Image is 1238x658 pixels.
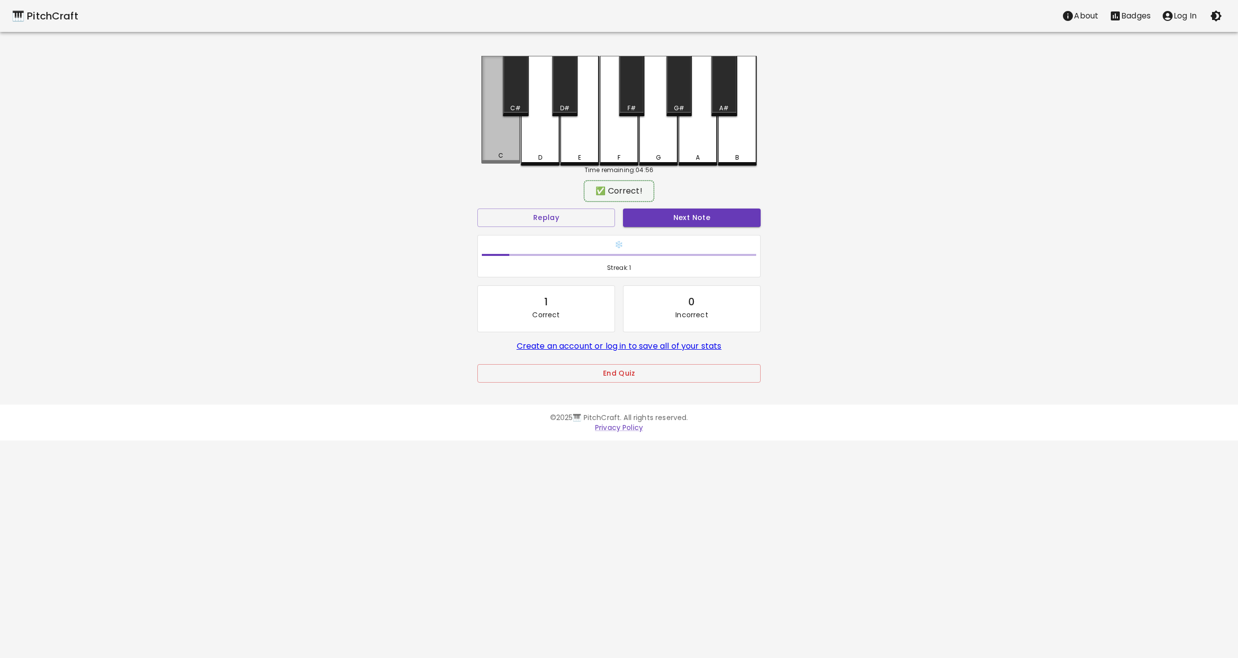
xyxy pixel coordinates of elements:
[589,185,649,197] div: ✅ Correct!
[1156,6,1202,26] button: account of current user
[1074,10,1098,22] p: About
[517,340,722,352] a: Create an account or log in to save all of your stats
[544,294,548,310] div: 1
[618,153,620,162] div: F
[477,364,761,383] button: End Quiz
[578,153,581,162] div: E
[12,8,78,24] a: 🎹 PitchCraft
[1104,6,1156,26] button: Stats
[595,423,643,433] a: Privacy Policy
[538,153,542,162] div: D
[332,413,906,423] p: © 2025 🎹 PitchCraft. All rights reserved.
[623,209,761,227] button: Next Note
[1056,6,1104,26] button: About
[735,153,739,162] div: B
[696,153,700,162] div: A
[674,104,684,113] div: G#
[482,263,756,273] span: Streak: 1
[482,239,756,250] h6: ❄️
[656,153,661,162] div: G
[1121,10,1151,22] p: Badges
[510,104,521,113] div: C#
[627,104,636,113] div: F#
[688,294,695,310] div: 0
[481,166,757,175] div: Time remaining: 04:56
[719,104,729,113] div: A#
[1174,10,1197,22] p: Log In
[675,310,708,320] p: Incorrect
[477,209,615,227] button: Replay
[560,104,570,113] div: D#
[532,310,560,320] p: Correct
[498,151,503,160] div: C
